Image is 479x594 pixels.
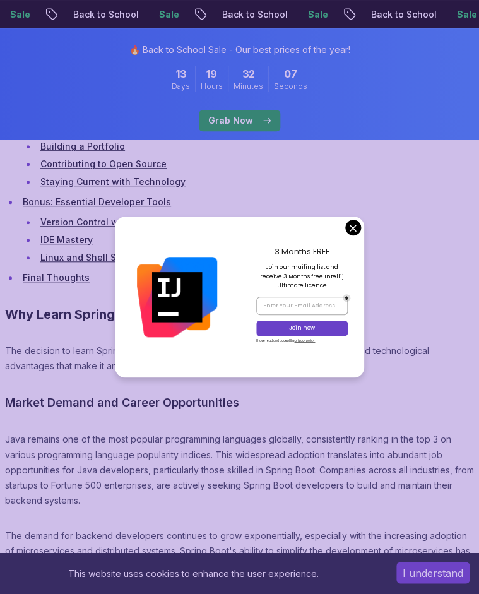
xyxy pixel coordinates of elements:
[5,432,474,508] p: Java remains one of the most popular programming languages globally, consistently ranking in the ...
[208,114,253,127] p: Grab Now
[284,66,297,81] span: 7 Seconds
[23,272,90,283] a: Final Thoughts
[5,394,474,412] h3: Market Demand and Career Opportunities
[274,81,307,92] span: Seconds
[40,252,150,263] a: Linux and Shell Scripting
[50,8,136,21] p: Back to School
[129,44,350,56] p: 🔥 Back to School Sale - Our best prices of the year!
[5,306,474,323] h2: Why Learn Spring Boot in [DATE]?
[285,8,326,21] p: Sale
[176,66,186,81] span: 13 Days
[396,562,470,583] button: Accept cookies
[40,141,125,151] a: Building a Portfolio
[206,66,217,81] span: 19 Hours
[136,8,177,21] p: Sale
[23,196,171,207] a: Bonus: Essential Developer Tools
[40,158,167,169] a: Contributing to Open Source
[242,66,255,81] span: 32 Minutes
[40,217,145,227] a: Version Control with Git
[201,81,223,92] span: Hours
[5,343,474,374] p: The decision to learn Spring Boot in [DATE] is backed by compelling market trends and technologic...
[40,234,93,245] a: IDE Mastery
[348,8,434,21] p: Back to School
[172,81,190,92] span: Days
[5,528,474,588] p: The demand for backend developers continues to grow exponentially, especially with the increasing...
[234,81,263,92] span: Minutes
[9,562,377,585] div: This website uses cookies to enhance the user experience.
[40,176,186,187] a: Staying Current with Technology
[434,8,475,21] p: Sale
[199,8,285,21] p: Back to School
